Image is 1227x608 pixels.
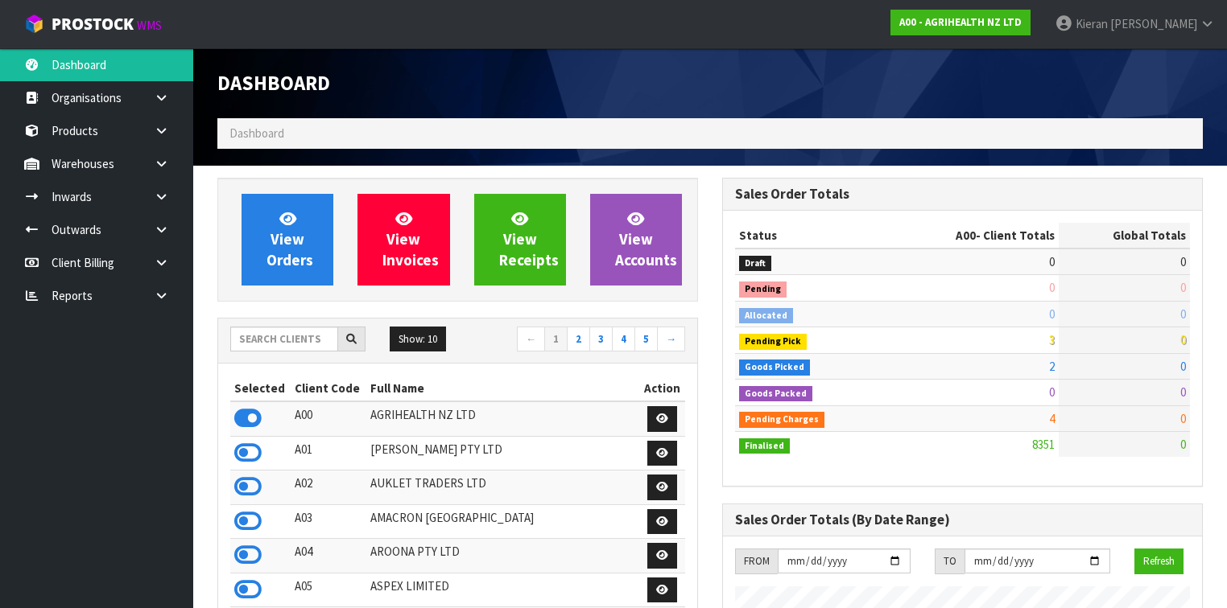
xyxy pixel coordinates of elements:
a: 3 [589,327,613,352]
img: cube-alt.png [24,14,44,34]
a: ViewReceipts [474,194,566,286]
span: Dashboard [217,70,330,96]
span: ProStock [52,14,134,35]
h3: Sales Order Totals [735,187,1190,202]
strong: A00 - AGRIHEALTH NZ LTD [899,15,1022,29]
a: 5 [634,327,658,352]
span: 0 [1180,306,1186,322]
th: Global Totals [1059,223,1190,249]
a: ViewAccounts [590,194,682,286]
span: View Invoices [382,209,439,269]
td: A00 [291,401,366,436]
span: View Receipts [499,209,559,269]
span: 0 [1180,332,1186,347]
td: A05 [291,573,366,607]
a: ViewInvoices [357,194,449,286]
span: [PERSON_NAME] [1110,16,1197,31]
td: AROONA PTY LTD [366,539,639,573]
td: AGRIHEALTH NZ LTD [366,401,639,436]
span: Pending Pick [739,334,807,350]
span: A00 [956,228,976,243]
th: - Client Totals [886,223,1059,249]
span: Goods Picked [739,359,810,376]
th: Client Code [291,376,366,401]
span: 0 [1049,306,1055,322]
td: A03 [291,504,366,539]
td: AMACRON [GEOGRAPHIC_DATA] [366,504,639,539]
a: ViewOrders [242,194,333,286]
button: Show: 10 [390,327,446,352]
nav: Page navigation [469,327,685,355]
th: Action [639,376,685,401]
td: AUKLET TRADERS LTD [366,470,639,505]
span: Kieran [1076,16,1108,31]
div: TO [935,548,965,574]
span: 3 [1049,332,1055,347]
td: A01 [291,436,366,470]
span: Finalised [739,438,790,454]
th: Full Name [366,376,639,401]
span: Goods Packed [739,386,812,402]
input: Search clients [230,327,338,351]
span: Pending Charges [739,412,824,428]
span: 0 [1180,384,1186,400]
td: A02 [291,470,366,505]
span: 4 [1049,411,1055,426]
span: 0 [1180,254,1186,269]
span: Dashboard [229,125,284,141]
td: A04 [291,539,366,573]
span: 0 [1180,437,1186,452]
a: 4 [612,327,635,352]
a: A00 - AGRIHEALTH NZ LTD [890,10,1031,35]
div: FROM [735,548,778,574]
th: Selected [230,376,291,401]
span: 0 [1049,280,1055,295]
td: [PERSON_NAME] PTY LTD [366,436,639,470]
span: 0 [1049,254,1055,269]
span: Draft [739,256,771,272]
span: 0 [1180,359,1186,374]
span: Allocated [739,308,793,324]
a: ← [517,327,545,352]
button: Refresh [1134,548,1184,574]
h3: Sales Order Totals (By Date Range) [735,512,1190,528]
span: 8351 [1032,437,1055,452]
a: 2 [567,327,590,352]
span: 0 [1180,411,1186,426]
span: 2 [1049,359,1055,374]
span: 0 [1180,280,1186,295]
small: WMS [137,18,162,33]
a: 1 [544,327,568,352]
th: Status [735,223,886,249]
td: ASPEX LIMITED [366,573,639,607]
span: Pending [739,281,787,298]
a: → [657,327,685,352]
span: 0 [1049,384,1055,400]
span: View Accounts [615,209,677,269]
span: View Orders [266,209,313,269]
